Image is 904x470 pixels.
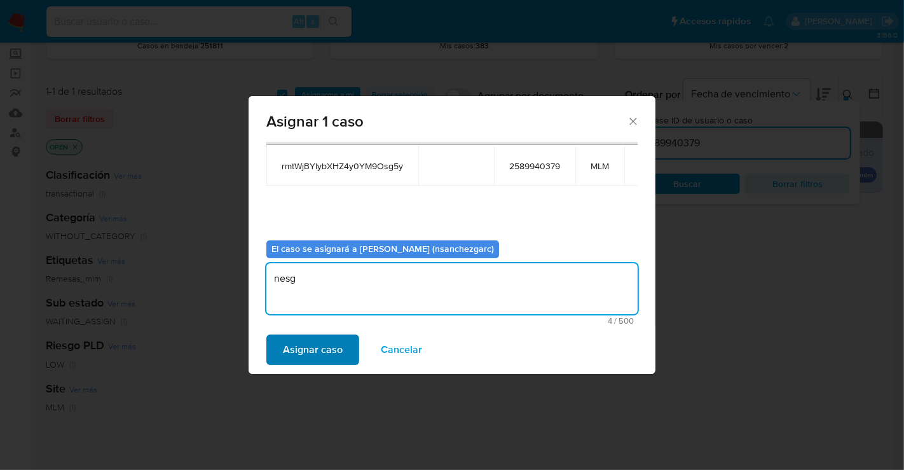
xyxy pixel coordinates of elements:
[266,263,638,314] textarea: nesg
[266,114,627,129] span: Asignar 1 caso
[591,160,609,172] span: MLM
[282,160,403,172] span: rmtWjBYIybXHZ4y0YM9Osg5y
[627,115,638,127] button: Cerrar ventana
[271,242,494,255] b: El caso se asignará a [PERSON_NAME] (nsanchezgarc)
[509,160,560,172] span: 2589940379
[270,317,634,325] span: Máximo 500 caracteres
[283,336,343,364] span: Asignar caso
[249,96,655,374] div: assign-modal
[381,336,422,364] span: Cancelar
[266,335,359,365] button: Asignar caso
[364,335,439,365] button: Cancelar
